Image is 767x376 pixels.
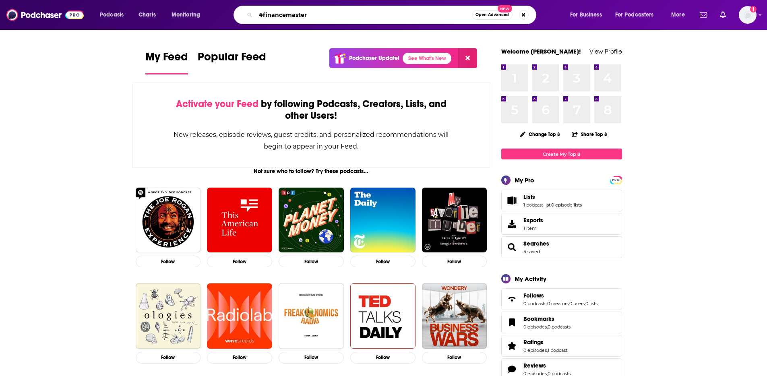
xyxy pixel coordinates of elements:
span: Charts [139,9,156,21]
a: 0 lists [585,301,597,306]
span: , [550,202,551,208]
a: Reviews [523,362,571,369]
span: Searches [523,240,549,247]
button: open menu [666,8,695,21]
button: Follow [422,256,487,267]
a: 0 podcasts [548,324,571,330]
a: Bookmarks [504,317,520,328]
button: Follow [136,256,201,267]
img: The Daily [350,188,416,253]
a: 0 episodes [523,347,547,353]
span: New [498,5,512,12]
svg: Add a profile image [750,6,757,12]
span: For Podcasters [615,9,654,21]
img: Ologies with Alie Ward [136,283,201,349]
a: 0 episode lists [551,202,582,208]
span: , [569,301,569,306]
span: Follows [501,288,622,310]
div: New releases, episode reviews, guest credits, and personalized recommendations will begin to appe... [173,129,450,152]
button: Change Top 8 [515,129,565,139]
span: Exports [504,218,520,229]
span: Activate your Feed [176,98,258,110]
a: Create My Top 8 [501,149,622,159]
a: Popular Feed [198,50,266,74]
img: The Joe Rogan Experience [136,188,201,253]
a: Show notifications dropdown [697,8,710,22]
button: Show profile menu [739,6,757,24]
span: Lists [523,193,535,200]
span: Reviews [523,362,546,369]
span: Searches [501,236,622,258]
button: Follow [279,256,344,267]
p: Podchaser Update! [349,55,399,62]
button: open menu [94,8,134,21]
img: This American Life [207,188,272,253]
span: Logged in as katiewhorton [739,6,757,24]
a: 1 podcast [548,347,567,353]
span: Monitoring [172,9,200,21]
img: Podchaser - Follow, Share and Rate Podcasts [6,7,84,23]
button: Follow [422,352,487,364]
a: PRO [611,177,621,183]
div: My Activity [515,275,546,283]
a: Follows [504,293,520,305]
a: My Feed [145,50,188,74]
span: Popular Feed [198,50,266,68]
span: More [671,9,685,21]
a: Ratings [504,340,520,351]
span: Ratings [501,335,622,357]
img: User Profile [739,6,757,24]
a: 0 creators [547,301,569,306]
a: Business Wars [422,283,487,349]
span: For Business [570,9,602,21]
span: Podcasts [100,9,124,21]
a: Ratings [523,339,567,346]
div: My Pro [515,176,534,184]
a: 0 episodes [523,324,547,330]
img: Freakonomics Radio [279,283,344,349]
img: Radiolab [207,283,272,349]
button: Follow [350,352,416,364]
a: 4 saved [523,249,540,254]
img: My Favorite Murder with Karen Kilgariff and Georgia Hardstark [422,188,487,253]
button: Follow [136,352,201,364]
a: Planet Money [279,188,344,253]
span: My Feed [145,50,188,68]
img: TED Talks Daily [350,283,416,349]
button: Follow [207,256,272,267]
a: Show notifications dropdown [717,8,729,22]
a: Welcome [PERSON_NAME]! [501,48,581,55]
button: Follow [207,352,272,364]
a: Lists [523,193,582,200]
span: Ratings [523,339,544,346]
span: Bookmarks [501,312,622,333]
span: Bookmarks [523,315,554,322]
input: Search podcasts, credits, & more... [256,8,472,21]
span: Follows [523,292,544,299]
button: open menu [564,8,612,21]
button: Share Top 8 [571,126,608,142]
div: Search podcasts, credits, & more... [241,6,544,24]
button: open menu [610,8,666,21]
span: , [546,301,547,306]
a: Bookmarks [523,315,571,322]
a: 1 podcast list [523,202,550,208]
span: Open Advanced [475,13,509,17]
button: Follow [350,256,416,267]
button: open menu [166,8,211,21]
a: Charts [133,8,161,21]
span: , [585,301,585,306]
a: Searches [504,242,520,253]
span: 1 item [523,225,543,231]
